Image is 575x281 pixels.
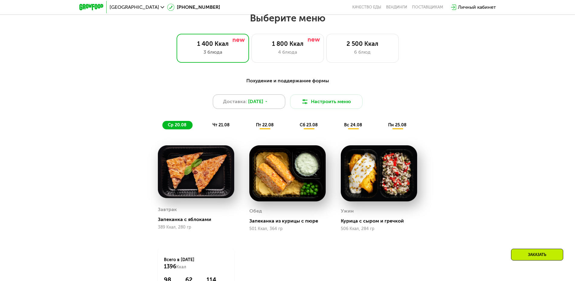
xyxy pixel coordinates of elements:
div: Обед [249,207,262,216]
span: сб 23.08 [300,122,318,128]
div: 1 400 Ккал [183,40,243,47]
a: Качество еды [352,5,381,10]
div: 4 блюда [258,49,318,56]
a: [PHONE_NUMBER] [167,4,220,11]
span: ср 20.08 [168,122,187,128]
span: чт 21.08 [212,122,230,128]
span: пн 25.08 [388,122,407,128]
span: [GEOGRAPHIC_DATA] [110,5,159,10]
span: Доставка: [223,98,247,105]
h2: Выберите меню [19,12,556,24]
span: вс 24.08 [344,122,362,128]
a: Вендинги [386,5,407,10]
span: Ккал [176,264,186,270]
div: 1 800 Ккал [258,40,318,47]
div: 501 Ккал, 364 гр [249,226,326,231]
div: Заказать [511,249,563,260]
div: 6 блюд [333,49,392,56]
div: Похудение и поддержание формы [109,77,466,85]
span: 1396 [164,263,176,270]
button: Настроить меню [290,94,363,109]
span: пт 22.08 [256,122,274,128]
div: 389 Ккал, 280 гр [158,225,234,230]
div: Ужин [341,207,354,216]
div: 506 Ккал, 284 гр [341,226,417,231]
div: Всего в [DATE] [164,257,228,270]
div: Курица с сыром и гречкой [341,218,422,224]
span: [DATE] [248,98,263,105]
div: Завтрак [158,205,177,214]
div: 2 500 Ккал [333,40,392,47]
div: Запеканка из курицы с пюре [249,218,331,224]
div: поставщикам [412,5,443,10]
div: 3 блюда [183,49,243,56]
div: Личный кабинет [458,4,496,11]
div: Запеканка с яблоками [158,216,239,223]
